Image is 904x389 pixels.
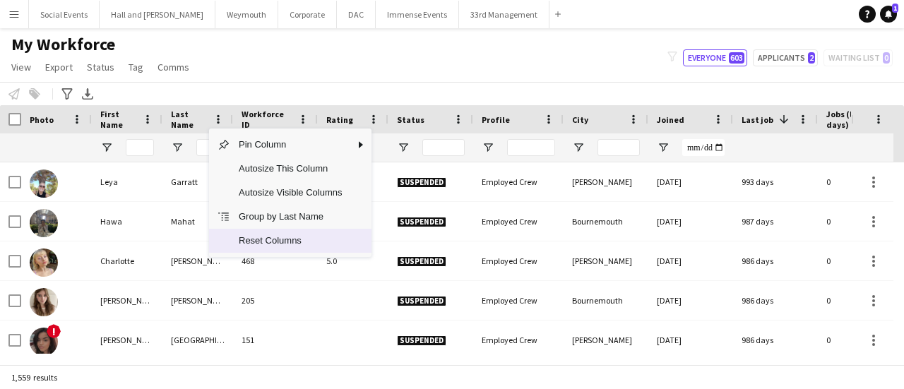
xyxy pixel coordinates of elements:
[597,139,640,156] input: City Filter Input
[152,58,195,76] a: Comms
[397,114,424,125] span: Status
[30,114,54,125] span: Photo
[100,109,137,130] span: First Name
[230,181,350,205] span: Autosize Visible Columns
[397,256,446,267] span: Suspended
[826,109,877,130] span: Jobs (last 90 days)
[572,114,588,125] span: City
[657,114,684,125] span: Joined
[818,321,903,359] div: 0
[648,202,733,241] div: [DATE]
[397,217,446,227] span: Suspended
[397,141,410,154] button: Open Filter Menu
[40,58,78,76] a: Export
[92,241,162,280] div: Charlotte
[230,205,350,229] span: Group by Last Name
[6,58,37,76] a: View
[92,162,162,201] div: Leya
[92,202,162,241] div: Hawa
[100,1,215,28] button: Hall and [PERSON_NAME]
[171,141,184,154] button: Open Filter Menu
[196,139,225,156] input: Last Name Filter Input
[648,281,733,320] div: [DATE]
[233,281,318,320] div: 205
[473,202,564,241] div: Employed Crew
[422,139,465,156] input: Status Filter Input
[11,61,31,73] span: View
[818,281,903,320] div: 0
[818,202,903,241] div: 0
[92,281,162,320] div: [PERSON_NAME]
[30,169,58,198] img: Leya Garratt
[459,1,549,28] button: 33rd Management
[473,281,564,320] div: Employed Crew
[100,141,113,154] button: Open Filter Menu
[162,281,233,320] div: [PERSON_NAME]
[473,321,564,359] div: Employed Crew
[233,241,318,280] div: 468
[87,61,114,73] span: Status
[126,139,154,156] input: First Name Filter Input
[880,6,897,23] a: 1
[337,1,376,28] button: DAC
[230,229,350,253] span: Reset Columns
[30,249,58,277] img: Charlotte Godwin
[742,114,773,125] span: Last job
[648,321,733,359] div: [DATE]
[59,85,76,102] app-action-btn: Advanced filters
[657,141,670,154] button: Open Filter Menu
[648,241,733,280] div: [DATE]
[278,1,337,28] button: Corporate
[564,202,648,241] div: Bournemouth
[29,1,100,28] button: Social Events
[11,34,115,55] span: My Workforce
[682,139,725,156] input: Joined Filter Input
[572,141,585,154] button: Open Filter Menu
[482,114,510,125] span: Profile
[683,49,747,66] button: Everyone603
[733,162,818,201] div: 993 days
[376,1,459,28] button: Immense Events
[818,162,903,201] div: 0
[729,52,744,64] span: 603
[507,139,555,156] input: Profile Filter Input
[473,162,564,201] div: Employed Crew
[733,321,818,359] div: 986 days
[397,335,446,346] span: Suspended
[47,324,61,338] span: !
[733,281,818,320] div: 986 days
[733,202,818,241] div: 987 days
[473,241,564,280] div: Employed Crew
[397,296,446,306] span: Suspended
[733,241,818,280] div: 986 days
[215,1,278,28] button: Weymouth
[129,61,143,73] span: Tag
[397,177,446,188] span: Suspended
[123,58,149,76] a: Tag
[30,209,58,237] img: Hawa Mahat
[482,141,494,154] button: Open Filter Menu
[326,114,353,125] span: Rating
[564,321,648,359] div: [PERSON_NAME]
[818,241,903,280] div: 0
[892,4,898,13] span: 1
[648,162,733,201] div: [DATE]
[162,321,233,359] div: [GEOGRAPHIC_DATA]
[564,241,648,280] div: [PERSON_NAME]
[171,109,208,130] span: Last Name
[230,157,350,181] span: Autosize This Column
[209,128,371,257] div: Column Menu
[162,202,233,241] div: Mahat
[157,61,189,73] span: Comms
[92,321,162,359] div: [PERSON_NAME]
[233,321,318,359] div: 151
[564,281,648,320] div: Bournemouth
[81,58,120,76] a: Status
[808,52,815,64] span: 2
[45,61,73,73] span: Export
[230,133,350,157] span: Pin Column
[30,328,58,356] img: Mariana Loreto
[162,162,233,201] div: Garratt
[242,109,292,130] span: Workforce ID
[30,288,58,316] img: Lara Burd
